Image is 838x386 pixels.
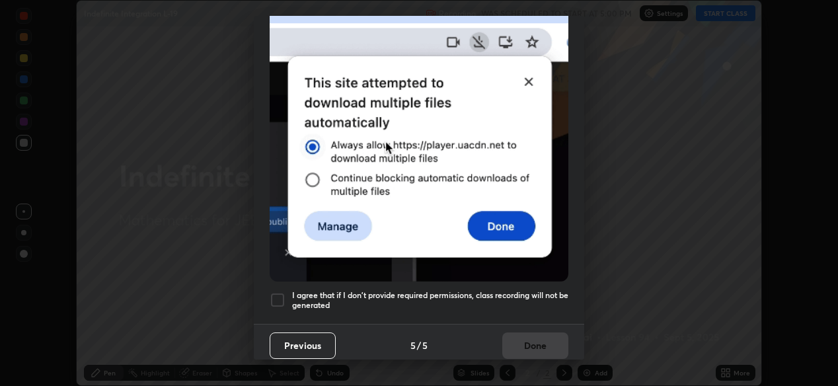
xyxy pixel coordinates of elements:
[270,332,336,359] button: Previous
[292,290,568,311] h5: I agree that if I don't provide required permissions, class recording will not be generated
[410,338,416,352] h4: 5
[417,338,421,352] h4: /
[422,338,428,352] h4: 5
